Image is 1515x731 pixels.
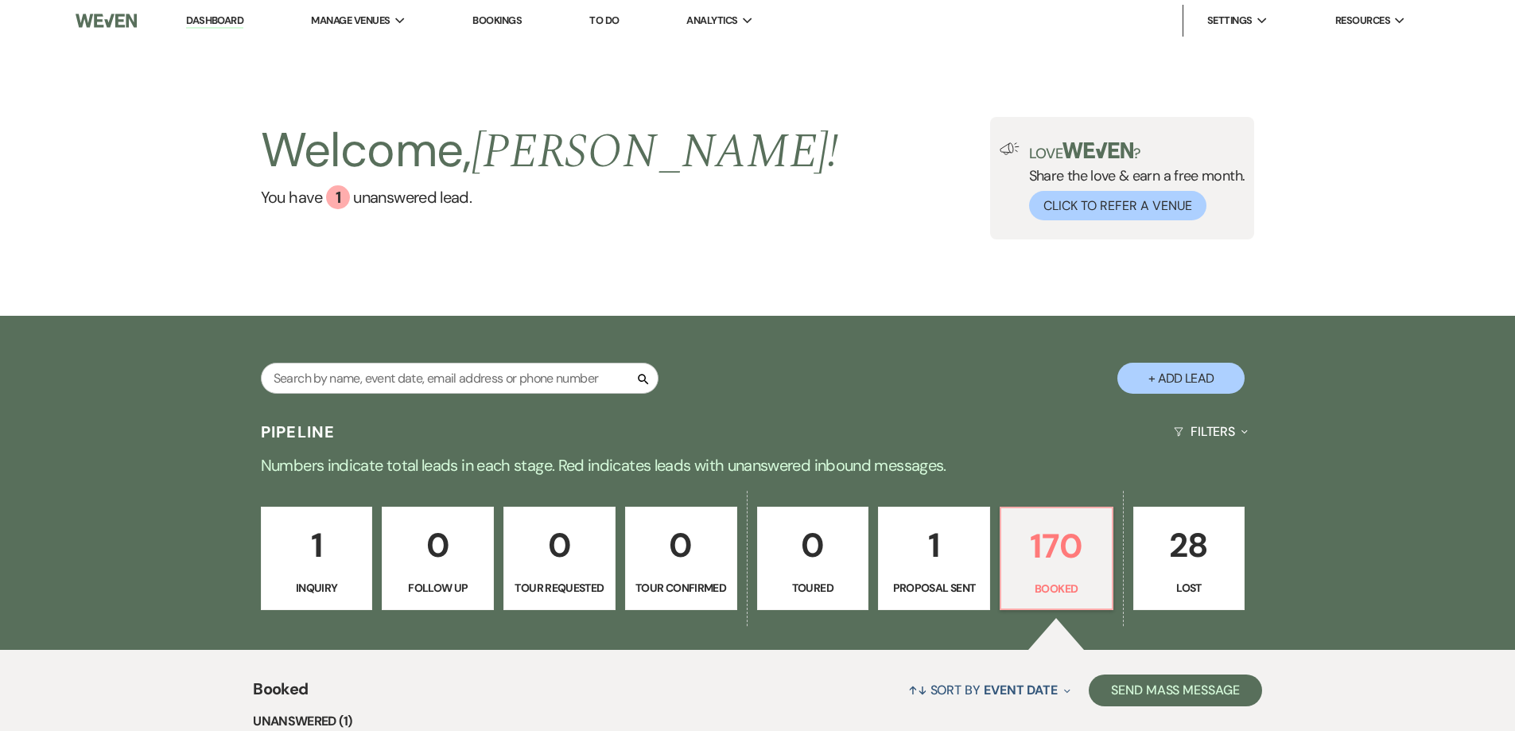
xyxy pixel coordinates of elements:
[1000,507,1113,610] a: 170Booked
[878,507,990,610] a: 1Proposal Sent
[503,507,616,610] a: 0Tour Requested
[635,579,727,597] p: Tour Confirmed
[1089,675,1262,706] button: Send Mass Message
[1062,142,1133,158] img: weven-logo-green.svg
[472,14,522,27] a: Bookings
[1117,363,1245,394] button: + Add Lead
[311,13,390,29] span: Manage Venues
[1020,142,1245,220] div: Share the love & earn a free month.
[1029,191,1206,220] button: Click to Refer a Venue
[186,14,243,29] a: Dashboard
[261,363,658,394] input: Search by name, event date, email address or phone number
[902,669,1077,711] button: Sort By Event Date
[326,185,350,209] div: 1
[1029,142,1245,161] p: Love ?
[767,579,859,597] p: Toured
[908,682,927,698] span: ↑↓
[392,519,484,572] p: 0
[1207,13,1253,29] span: Settings
[1167,410,1254,453] button: Filters
[261,421,336,443] h3: Pipeline
[261,185,839,209] a: You have 1 unanswered lead.
[625,507,737,610] a: 0Tour Confirmed
[76,4,136,37] img: Weven Logo
[1133,507,1245,610] a: 28Lost
[261,117,839,185] h2: Welcome,
[514,519,605,572] p: 0
[984,682,1058,698] span: Event Date
[686,13,737,29] span: Analytics
[271,519,363,572] p: 1
[1011,519,1102,573] p: 170
[888,519,980,572] p: 1
[382,507,494,610] a: 0Follow Up
[185,453,1330,478] p: Numbers indicate total leads in each stage. Red indicates leads with unanswered inbound messages.
[767,519,859,572] p: 0
[589,14,619,27] a: To Do
[472,115,839,189] span: [PERSON_NAME] !
[1000,142,1020,155] img: loud-speaker-illustration.svg
[635,519,727,572] p: 0
[1144,579,1235,597] p: Lost
[392,579,484,597] p: Follow Up
[253,677,308,711] span: Booked
[1144,519,1235,572] p: 28
[1335,13,1390,29] span: Resources
[514,579,605,597] p: Tour Requested
[757,507,869,610] a: 0Toured
[271,579,363,597] p: Inquiry
[888,579,980,597] p: Proposal Sent
[261,507,373,610] a: 1Inquiry
[1011,580,1102,597] p: Booked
